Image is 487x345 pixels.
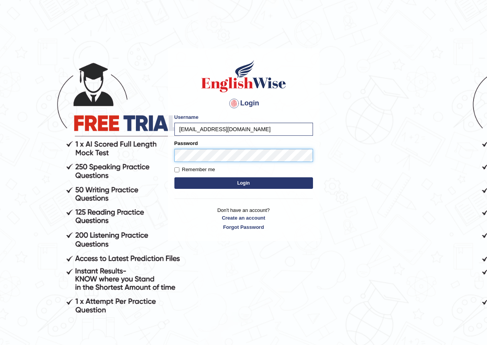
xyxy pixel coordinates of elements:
[200,59,288,93] img: Logo of English Wise sign in for intelligent practice with AI
[174,167,179,172] input: Remember me
[174,223,313,231] a: Forgot Password
[174,113,199,121] label: Username
[174,177,313,189] button: Login
[174,140,198,147] label: Password
[174,214,313,222] a: Create an account
[174,97,313,110] h4: Login
[174,166,215,173] label: Remember me
[174,207,313,230] p: Don't have an account?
